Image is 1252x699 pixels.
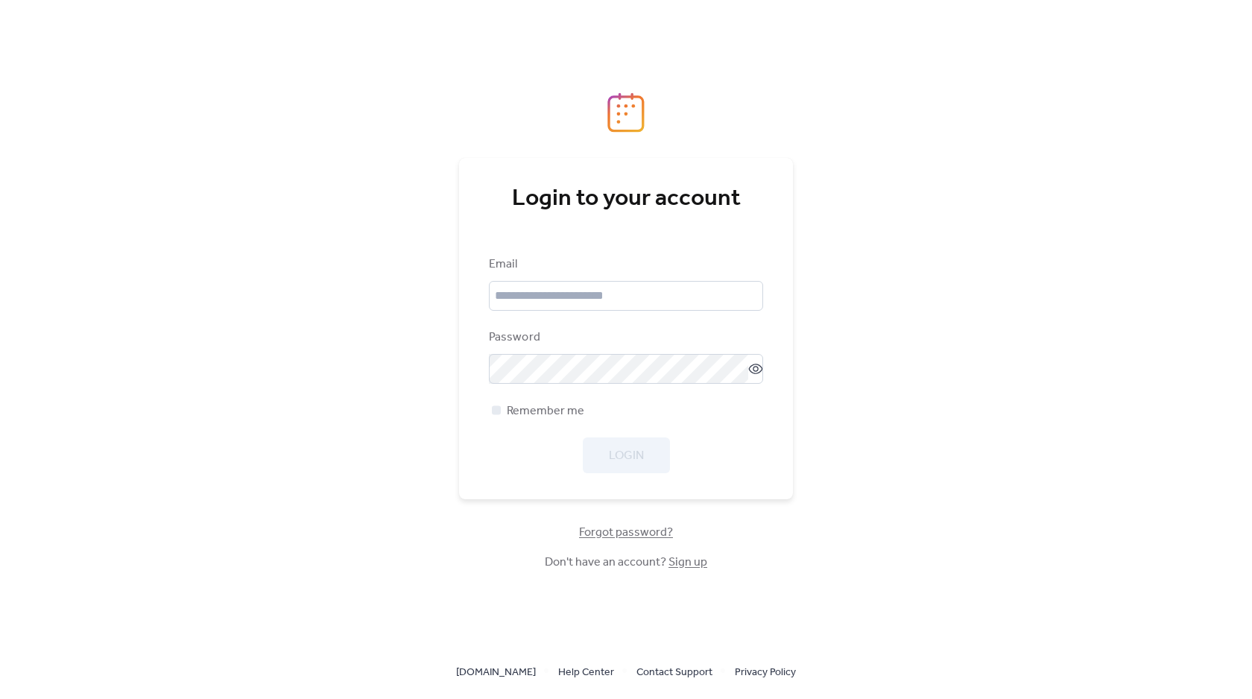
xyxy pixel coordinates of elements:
a: Sign up [668,551,707,574]
span: Don't have an account? [545,554,707,572]
span: Forgot password? [579,524,673,542]
a: Forgot password? [579,528,673,537]
img: logo [607,92,645,133]
div: Password [489,329,760,347]
span: Privacy Policy [735,664,796,682]
span: Help Center [558,664,614,682]
a: Privacy Policy [735,662,796,681]
div: Email [489,256,760,273]
a: Contact Support [636,662,712,681]
div: Login to your account [489,184,763,214]
a: [DOMAIN_NAME] [456,662,536,681]
span: [DOMAIN_NAME] [456,664,536,682]
span: Contact Support [636,664,712,682]
span: Remember me [507,402,584,420]
a: Help Center [558,662,614,681]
